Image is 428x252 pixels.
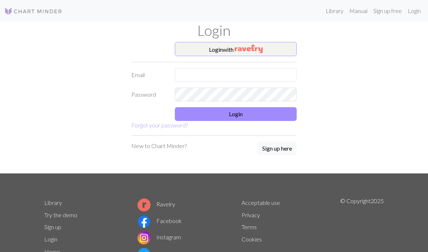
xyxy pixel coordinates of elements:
[137,217,182,224] a: Facebook
[175,42,297,56] button: Loginwith
[137,234,181,240] a: Instagram
[346,4,370,18] a: Manual
[44,236,57,243] a: Login
[405,4,424,18] a: Login
[131,122,188,129] a: Forgot your password?
[127,88,170,101] label: Password
[242,223,257,230] a: Terms
[258,142,297,155] button: Sign up here
[235,45,263,53] img: Ravelry
[4,7,62,16] img: Logo
[175,107,297,121] button: Login
[370,4,405,18] a: Sign up free
[242,236,262,243] a: Cookies
[242,211,260,218] a: Privacy
[137,198,151,211] img: Ravelry logo
[40,22,388,39] h1: Login
[137,231,151,244] img: Instagram logo
[127,68,170,82] label: Email
[323,4,346,18] a: Library
[242,199,280,206] a: Acceptable use
[137,215,151,228] img: Facebook logo
[44,199,62,206] a: Library
[44,223,61,230] a: Sign up
[137,201,175,207] a: Ravelry
[131,142,187,150] p: New to Chart Minder?
[44,211,77,218] a: Try the demo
